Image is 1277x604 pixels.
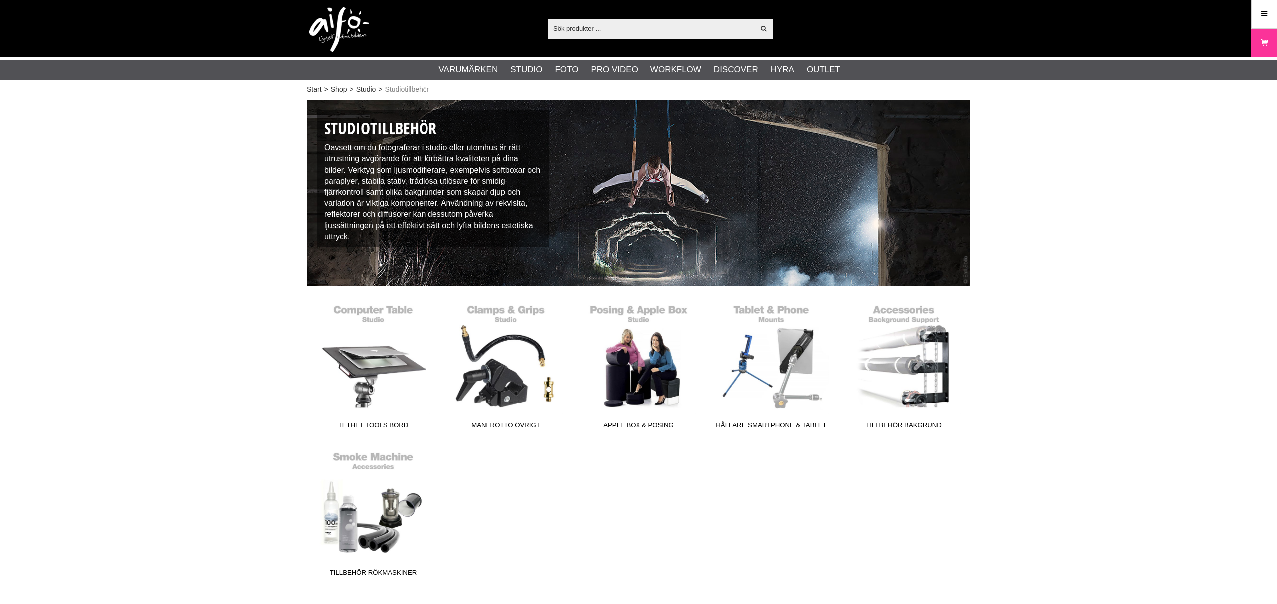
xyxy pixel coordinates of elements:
a: Tillbehör Rökmaskiner [307,446,439,581]
a: Outlet [807,63,840,76]
span: Tillbehör Bakgrund [838,420,970,434]
a: Hållare Smartphone & Tablet [705,299,838,434]
a: Apple Box & Posing [572,299,705,434]
h1: Studiotillbehör [324,117,542,140]
a: Foto [555,63,578,76]
img: Foto Studiotillbehör / Fotograf Emil Sollie [307,100,970,286]
span: > [349,84,353,95]
a: Start [307,84,322,95]
span: Tillbehör Rökmaskiner [307,568,439,581]
span: Hållare Smartphone & Tablet [705,420,838,434]
span: Manfrotto övrigt [439,420,572,434]
span: > [378,84,382,95]
span: Tethet Tools Bord [307,420,439,434]
a: Studio [510,63,542,76]
a: Discover [714,63,758,76]
a: Hyra [771,63,794,76]
a: Manfrotto övrigt [439,299,572,434]
a: Pro Video [591,63,638,76]
img: logo.png [309,7,369,52]
a: Shop [331,84,347,95]
span: Apple Box & Posing [572,420,705,434]
span: Studiotillbehör [385,84,429,95]
span: > [324,84,328,95]
a: Tethet Tools Bord [307,299,439,434]
a: Tillbehör Bakgrund [838,299,970,434]
input: Sök produkter ... [548,21,754,36]
a: Studio [356,84,376,95]
a: Varumärken [439,63,498,76]
div: Oavsett om du fotograferar i studio eller utomhus är rätt utrustning avgörande för att förbättra ... [317,110,549,247]
a: Workflow [650,63,701,76]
